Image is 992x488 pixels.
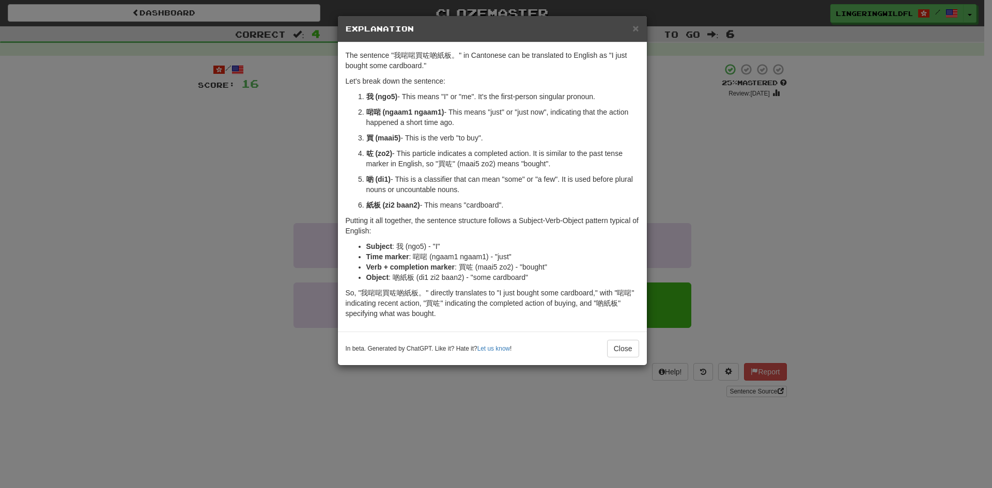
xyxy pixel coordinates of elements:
p: - This means "cardboard". [366,200,639,210]
strong: Subject [366,242,393,250]
strong: Time marker [366,253,409,261]
strong: Object [366,273,389,281]
p: Let's break down the sentence: [346,76,639,86]
strong: Verb + completion marker [366,263,455,271]
p: - This means "I" or "me". It's the first-person singular pronoun. [366,91,639,102]
button: Close [632,23,639,34]
p: - This is a classifier that can mean "some" or "a few". It is used before plural nouns or uncount... [366,174,639,195]
strong: 啲 (di1) [366,175,391,183]
strong: 我 (ngo5) [366,92,398,101]
li: : 啲紙板 (di1 zi2 baan2) - "some cardboard" [366,272,639,282]
p: Putting it all together, the sentence structure follows a Subject-Verb-Object pattern typical of ... [346,215,639,236]
strong: 咗 (zo2) [366,149,393,158]
p: So, "我啱啱買咗啲紙板。" directly translates to "I just bought some cardboard," with "啱啱" indicating recen... [346,288,639,319]
small: In beta. Generated by ChatGPT. Like it? Hate it? ! [346,344,512,353]
strong: 紙板 (zi2 baan2) [366,201,420,209]
p: The sentence "我啱啱買咗啲紙板。" in Cantonese can be translated to English as "I just bought some cardboa... [346,50,639,71]
li: : 啱啱 (ngaam1 ngaam1) - "just" [366,251,639,262]
p: - This means "just" or "just now", indicating that the action happened a short time ago. [366,107,639,128]
strong: 買 (maai5) [366,134,401,142]
strong: 啱啱 (ngaam1 ngaam1) [366,108,444,116]
button: Close [607,340,639,357]
p: - This particle indicates a completed action. It is similar to the past tense marker in English, ... [366,148,639,169]
li: : 買咗 (maai5 zo2) - "bought" [366,262,639,272]
li: : 我 (ngo5) - "I" [366,241,639,251]
h5: Explanation [346,24,639,34]
span: × [632,22,639,34]
a: Let us know [477,345,510,352]
p: - This is the verb "to buy". [366,133,639,143]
